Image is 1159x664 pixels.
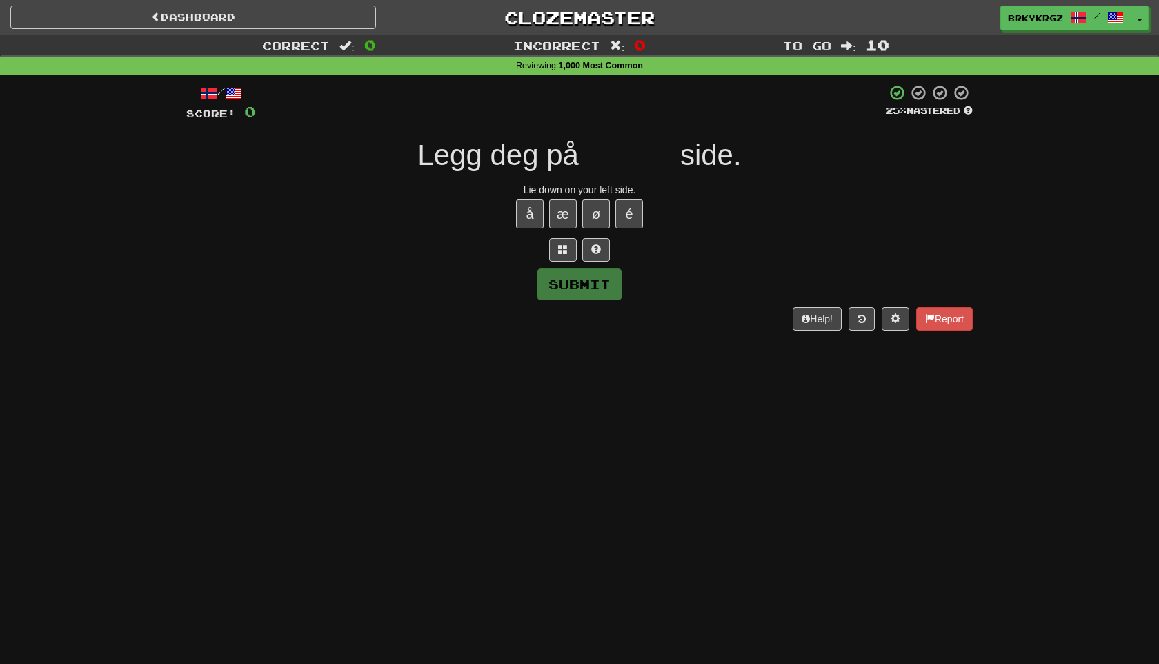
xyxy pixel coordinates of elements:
[610,40,625,52] span: :
[582,238,610,262] button: Single letter hint - you only get 1 per sentence and score half the points! alt+h
[841,40,856,52] span: :
[339,40,355,52] span: :
[417,139,579,171] span: Legg deg på
[364,37,376,53] span: 0
[549,238,577,262] button: Switch sentence to multiple choice alt+p
[886,105,907,116] span: 25 %
[186,108,236,119] span: Score:
[916,307,973,331] button: Report
[783,39,831,52] span: To go
[582,199,610,228] button: ø
[1000,6,1131,30] a: brkykrgz /
[186,84,256,101] div: /
[397,6,762,30] a: Clozemaster
[559,61,643,70] strong: 1,000 Most Common
[615,199,643,228] button: é
[262,39,330,52] span: Correct
[1093,11,1100,21] span: /
[680,139,742,171] span: side.
[849,307,875,331] button: Round history (alt+y)
[886,105,973,117] div: Mastered
[634,37,646,53] span: 0
[186,183,973,197] div: Lie down on your left side.
[549,199,577,228] button: æ
[1008,12,1063,24] span: brkykrgz
[537,268,622,300] button: Submit
[244,103,256,120] span: 0
[516,199,544,228] button: å
[866,37,889,53] span: 10
[513,39,600,52] span: Incorrect
[10,6,376,29] a: Dashboard
[793,307,842,331] button: Help!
